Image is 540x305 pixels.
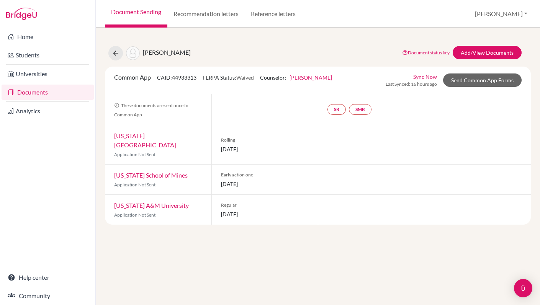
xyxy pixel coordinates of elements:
[349,104,371,115] a: SMR
[221,145,309,153] span: [DATE]
[471,7,531,21] button: [PERSON_NAME]
[443,73,522,87] a: Send Common App Forms
[386,81,437,88] span: Last Synced: 16 hours ago
[221,180,309,188] span: [DATE]
[2,103,94,119] a: Analytics
[114,103,188,117] span: These documents are sent once to Common App
[221,202,309,209] span: Regular
[114,132,176,148] a: [US_STATE][GEOGRAPHIC_DATA]
[2,85,94,100] a: Documents
[453,46,522,59] a: Add/View Documents
[290,74,332,81] a: [PERSON_NAME]
[2,270,94,285] a: Help center
[114,152,155,157] span: Application Not Sent
[203,74,254,81] span: FERPA Status:
[327,104,346,115] a: SR
[143,49,191,56] span: [PERSON_NAME]
[2,47,94,63] a: Students
[402,50,450,55] a: Document status key
[260,74,332,81] span: Counselor:
[157,74,196,81] span: CAID: 44933313
[114,202,189,209] a: [US_STATE] A&M University
[514,279,532,297] div: Open Intercom Messenger
[2,66,94,82] a: Universities
[221,210,309,218] span: [DATE]
[114,212,155,218] span: Application Not Sent
[2,288,94,303] a: Community
[236,74,254,81] span: Waived
[114,171,188,179] a: [US_STATE] School of Mines
[413,73,437,81] a: Sync Now
[6,8,37,20] img: Bridge-U
[221,137,309,144] span: Rolling
[114,182,155,188] span: Application Not Sent
[221,171,309,178] span: Early action one
[2,29,94,44] a: Home
[114,73,151,81] span: Common App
